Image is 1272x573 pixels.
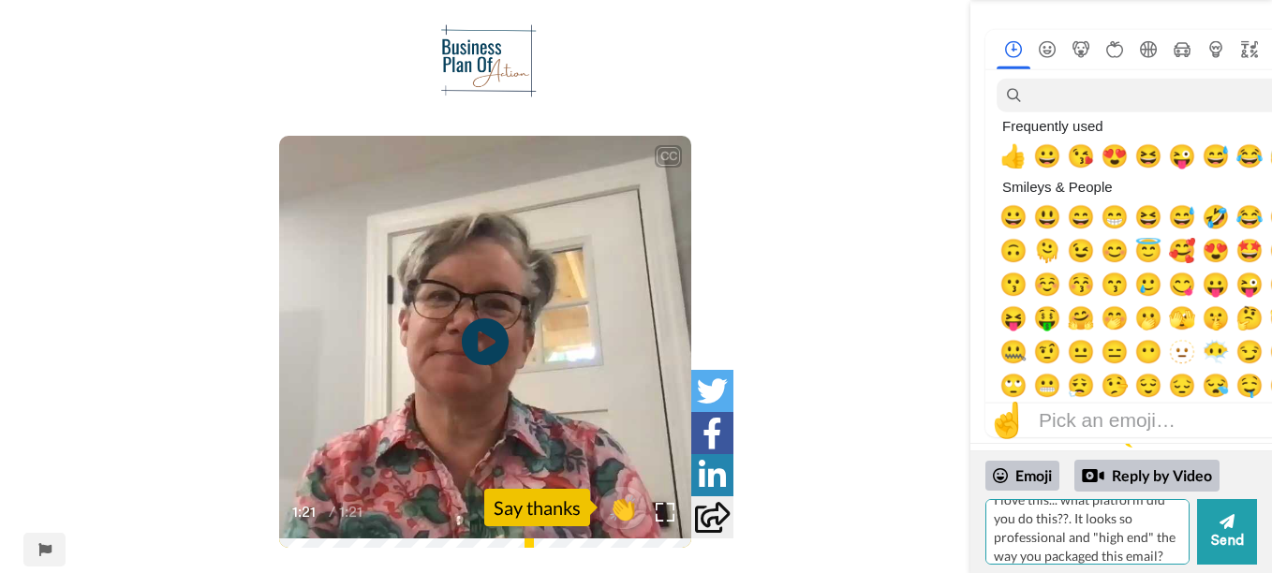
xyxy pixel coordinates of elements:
textarea: I love this... what platform did you do this??. It looks so professional and "high end" the way y... [985,499,1190,565]
button: 👏 [599,487,646,529]
div: Reply by Video [1082,464,1104,487]
span: 1:21 [292,501,325,523]
div: CC [657,147,680,166]
img: 26365353-a816-4213-9d3b-8f9cb3823973 [422,23,547,98]
div: Reply by Video [1074,460,1220,492]
span: 👏 [599,492,646,522]
button: Send [1197,499,1257,565]
div: [PERSON_NAME] [1000,27,1242,50]
div: Say thanks [484,489,590,526]
span: 1:21 [339,501,372,523]
div: Emoji [985,461,1059,491]
img: Full screen [656,503,674,522]
span: / [329,501,335,523]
